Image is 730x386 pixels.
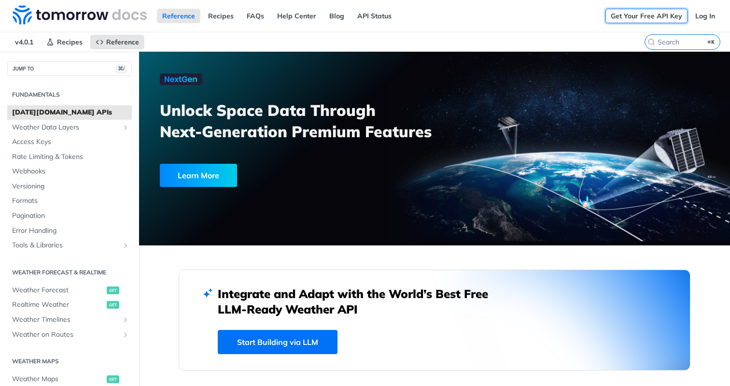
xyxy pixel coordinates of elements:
a: Reference [157,9,200,23]
a: Formats [7,194,132,208]
a: Weather on RoutesShow subpages for Weather on Routes [7,328,132,342]
svg: Search [647,38,655,46]
a: Webhooks [7,164,132,179]
span: Pagination [12,211,129,221]
span: Rate Limiting & Tokens [12,152,129,162]
a: Weather TimelinesShow subpages for Weather Timelines [7,313,132,327]
a: API Status [352,9,397,23]
a: Get Your Free API Key [605,9,688,23]
button: Show subpages for Weather Timelines [122,316,129,324]
a: [DATE][DOMAIN_NAME] APIs [7,105,132,120]
span: [DATE][DOMAIN_NAME] APIs [12,108,129,117]
span: Versioning [12,182,129,191]
a: Learn More [160,164,388,187]
span: Weather Maps [12,374,104,384]
a: Reference [90,35,144,49]
h3: Unlock Space Data Through Next-Generation Premium Features [160,100,445,142]
span: Realtime Weather [12,300,104,310]
a: Tools & LibrariesShow subpages for Tools & Libraries [7,238,132,253]
a: Pagination [7,209,132,223]
a: Realtime Weatherget [7,298,132,312]
span: ⌘/ [116,65,126,73]
button: Show subpages for Tools & Libraries [122,242,129,249]
a: Access Keys [7,135,132,149]
h2: Fundamentals [7,90,132,99]
span: Access Keys [12,137,129,147]
span: Tools & Libraries [12,241,119,250]
span: Weather Timelines [12,315,119,325]
span: Reference [106,38,139,46]
span: Weather Data Layers [12,123,119,132]
a: Error Handling [7,224,132,238]
a: Recipes [203,9,239,23]
span: Webhooks [12,167,129,176]
a: Recipes [41,35,88,49]
span: Recipes [57,38,83,46]
span: Error Handling [12,226,129,236]
span: Weather Forecast [12,286,104,295]
img: NextGen [160,73,202,85]
a: Weather Forecastget [7,283,132,298]
span: v4.0.1 [10,35,39,49]
a: FAQs [241,9,269,23]
button: Show subpages for Weather on Routes [122,331,129,339]
span: Weather on Routes [12,330,119,340]
a: Versioning [7,179,132,194]
h2: Weather Forecast & realtime [7,268,132,277]
button: Show subpages for Weather Data Layers [122,124,129,131]
button: JUMP TO⌘/ [7,61,132,76]
span: get [107,301,119,309]
span: Formats [12,196,129,206]
kbd: ⌘K [705,37,717,47]
span: get [107,286,119,294]
div: Learn More [160,164,237,187]
a: Weather Data LayersShow subpages for Weather Data Layers [7,120,132,135]
img: Tomorrow.io Weather API Docs [13,5,147,25]
h2: Integrate and Adapt with the World’s Best Free LLM-Ready Weather API [218,286,503,317]
a: Log In [690,9,720,23]
a: Start Building via LLM [218,330,337,354]
a: Help Center [272,9,322,23]
a: Blog [324,9,350,23]
h2: Weather Maps [7,357,132,366]
span: get [107,375,119,383]
a: Rate Limiting & Tokens [7,150,132,164]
